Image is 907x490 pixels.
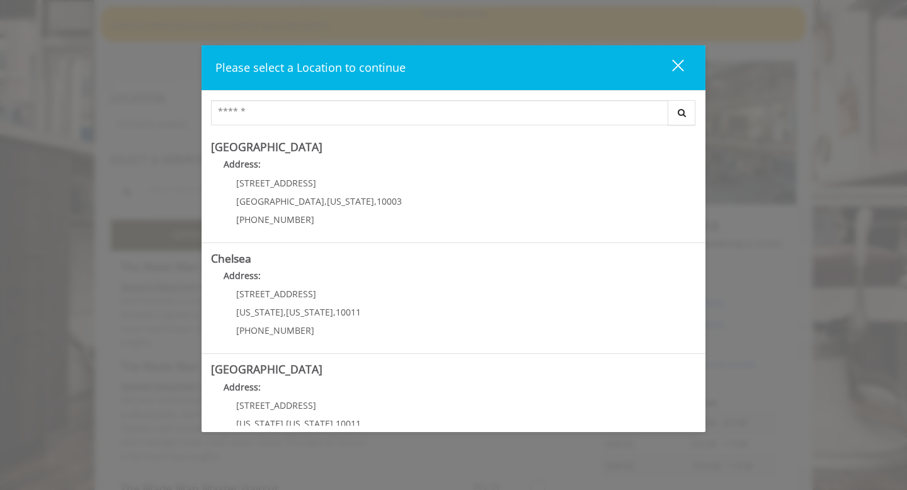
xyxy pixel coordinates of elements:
span: 10011 [336,418,361,430]
span: Please select a Location to continue [215,60,406,75]
button: close dialog [649,55,692,81]
i: Search button [675,108,689,117]
span: 10003 [377,195,402,207]
span: [US_STATE] [236,418,283,430]
span: 10011 [336,306,361,318]
span: , [333,306,336,318]
span: , [324,195,327,207]
span: [STREET_ADDRESS] [236,288,316,300]
span: , [374,195,377,207]
span: [US_STATE] [327,195,374,207]
span: [PHONE_NUMBER] [236,214,314,225]
b: [GEOGRAPHIC_DATA] [211,362,322,377]
div: Center Select [211,100,696,132]
span: [GEOGRAPHIC_DATA] [236,195,324,207]
span: [STREET_ADDRESS] [236,177,316,189]
input: Search Center [211,100,668,125]
b: Address: [224,381,261,393]
span: , [283,418,286,430]
b: Address: [224,158,261,170]
div: close dialog [658,59,683,77]
b: Chelsea [211,251,251,266]
span: [US_STATE] [286,306,333,318]
span: [US_STATE] [236,306,283,318]
span: , [283,306,286,318]
b: Address: [224,270,261,282]
span: [US_STATE] [286,418,333,430]
b: [GEOGRAPHIC_DATA] [211,139,322,154]
span: [STREET_ADDRESS] [236,399,316,411]
span: , [333,418,336,430]
span: [PHONE_NUMBER] [236,324,314,336]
